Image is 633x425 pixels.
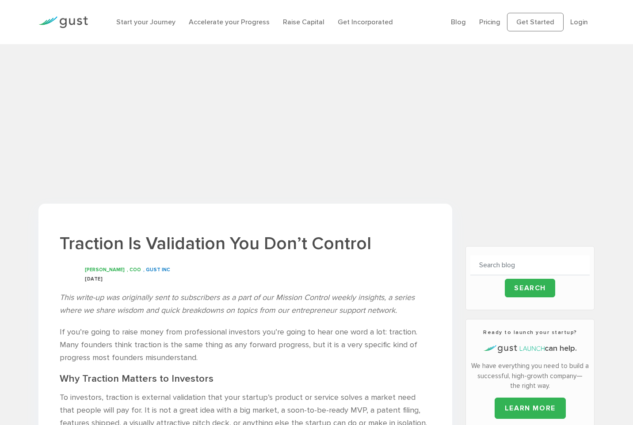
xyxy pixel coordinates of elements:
[60,293,415,315] em: This write-up was originally sent to subscribers as a part of our Mission Control weekly insights...
[283,18,324,26] a: Raise Capital
[85,267,125,273] span: [PERSON_NAME]
[495,398,566,419] a: LEARN MORE
[507,13,564,31] a: Get Started
[338,18,393,26] a: Get Incorporated
[143,267,170,273] span: , Gust INC
[470,361,590,391] p: We have everything you need to build a successful, high-growth company—the right way.
[451,18,466,26] a: Blog
[470,343,590,354] h4: can help.
[85,276,103,282] span: [DATE]
[189,18,270,26] a: Accelerate your Progress
[570,18,588,26] a: Login
[470,255,590,275] input: Search blog
[116,18,175,26] a: Start your Journey
[470,328,590,336] h3: Ready to launch your startup?
[127,267,141,273] span: , COO
[505,279,555,297] input: Search
[479,18,500,26] a: Pricing
[60,326,431,364] p: If you’re going to raise money from professional investors you’re going to hear one word a lot: t...
[60,373,214,384] strong: Why Traction Matters to Investors
[60,232,431,255] h1: Traction Is Validation You Don’t Control
[38,16,88,28] img: Gust Logo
